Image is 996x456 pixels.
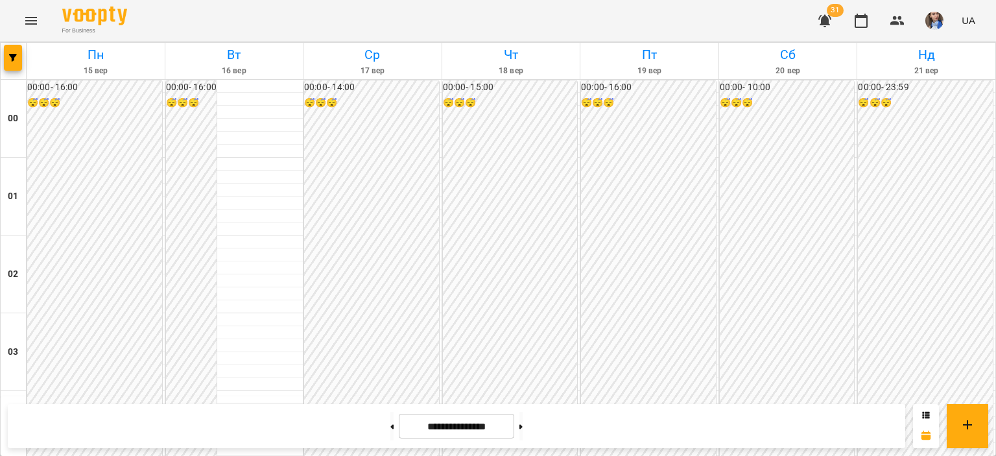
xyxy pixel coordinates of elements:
[858,96,993,110] h6: 😴😴😴
[62,6,127,25] img: Voopty Logo
[305,45,440,65] h6: Ср
[29,65,163,77] h6: 15 вер
[859,65,993,77] h6: 21 вер
[16,5,47,36] button: Menu
[858,80,993,95] h6: 00:00 - 23:59
[581,80,716,95] h6: 00:00 - 16:00
[305,65,440,77] h6: 17 вер
[304,96,439,110] h6: 😴😴😴
[62,27,127,35] span: For Business
[27,96,162,110] h6: 😴😴😴
[27,80,162,95] h6: 00:00 - 16:00
[859,45,993,65] h6: Нд
[166,80,217,95] h6: 00:00 - 16:00
[166,96,217,110] h6: 😴😴😴
[8,267,18,282] h6: 02
[581,96,716,110] h6: 😴😴😴
[721,45,855,65] h6: Сб
[721,65,855,77] h6: 20 вер
[444,45,578,65] h6: Чт
[443,80,578,95] h6: 00:00 - 15:00
[582,45,717,65] h6: Пт
[167,65,302,77] h6: 16 вер
[304,80,439,95] h6: 00:00 - 14:00
[443,96,578,110] h6: 😴😴😴
[962,14,975,27] span: UA
[956,8,980,32] button: UA
[720,80,855,95] h6: 00:00 - 10:00
[8,345,18,359] h6: 03
[8,112,18,126] h6: 00
[720,96,855,110] h6: 😴😴😴
[444,65,578,77] h6: 18 вер
[29,45,163,65] h6: Пн
[925,12,943,30] img: 727e98639bf378bfedd43b4b44319584.jpeg
[8,189,18,204] h6: 01
[827,4,844,17] span: 31
[582,65,717,77] h6: 19 вер
[167,45,302,65] h6: Вт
